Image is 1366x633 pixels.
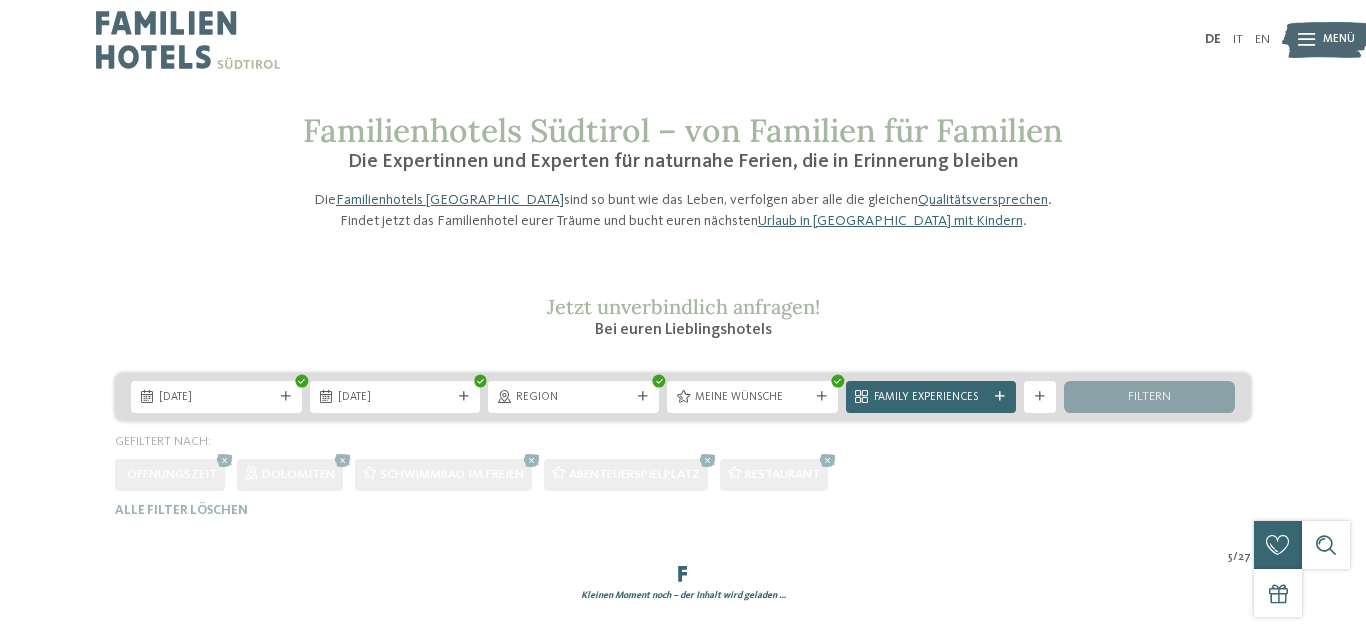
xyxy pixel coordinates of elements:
[303,190,1063,230] p: Die sind so bunt wie das Leben, verfolgen aber alle die gleichen . Findet jetzt das Familienhotel...
[1323,32,1355,48] span: Menü
[516,390,631,406] span: Region
[758,214,1023,228] a: Urlaub in [GEOGRAPHIC_DATA] mit Kindern
[1205,33,1221,46] a: DE
[336,193,564,207] a: Familienhotels [GEOGRAPHIC_DATA]
[1233,550,1238,566] span: /
[547,294,820,319] span: Jetzt unverbindlich anfragen!
[595,322,772,338] span: Bei euren Lieblingshotels
[159,390,274,406] span: [DATE]
[874,390,989,406] span: Family Experiences
[1255,33,1270,46] a: EN
[303,110,1063,151] span: Familienhotels Südtirol – von Familien für Familien
[107,589,1259,602] div: Kleinen Moment noch – der Inhalt wird geladen …
[1238,550,1251,566] span: 27
[1228,550,1233,566] span: 5
[695,390,810,406] span: Meine Wünsche
[348,152,1019,172] span: Die Expertinnen und Experten für naturnahe Ferien, die in Erinnerung bleiben
[338,390,453,406] span: [DATE]
[1233,33,1243,46] a: IT
[918,193,1048,207] a: Qualitätsversprechen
